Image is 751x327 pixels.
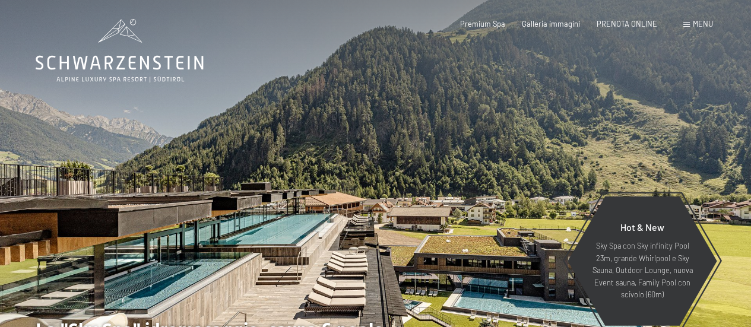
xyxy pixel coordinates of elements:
[591,240,694,300] p: Sky Spa con Sky infinity Pool 23m, grande Whirlpool e Sky Sauna, Outdoor Lounge, nuova Event saun...
[567,196,718,326] a: Hot & New Sky Spa con Sky infinity Pool 23m, grande Whirlpool e Sky Sauna, Outdoor Lounge, nuova ...
[620,221,664,233] span: Hot & New
[522,19,580,28] a: Galleria immagini
[460,19,505,28] a: Premium Spa
[597,19,657,28] a: PRENOTA ONLINE
[693,19,713,28] span: Menu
